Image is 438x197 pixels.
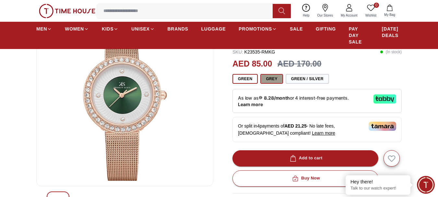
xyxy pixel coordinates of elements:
[300,13,312,18] span: Help
[131,23,154,35] a: UNISEX
[349,26,369,45] span: PAY DAY SALE
[314,3,337,19] a: Our Stores
[65,26,84,32] span: WOMEN
[382,23,402,41] a: [DATE] DEALS
[290,23,303,35] a: SALE
[417,176,435,194] div: Chat Widget
[363,13,379,18] span: Wishlist
[382,12,398,17] span: My Bag
[36,23,52,35] a: MEN
[316,23,336,35] a: GIFTING
[315,13,336,18] span: Our Stores
[316,26,336,32] span: GIFTING
[382,26,402,39] span: [DATE] DEALS
[232,117,402,142] div: Or split in 4 payments of - No late fees, [DEMOGRAPHIC_DATA] compliant!
[361,3,380,19] a: 0Wishlist
[277,58,321,70] h3: AED 170.00
[239,23,277,35] a: PROMOTIONS
[380,3,399,18] button: My Bag
[380,49,402,55] p: ( In stock )
[286,74,329,84] button: Green / Silver
[232,170,378,187] button: Buy Now
[102,23,118,35] a: KIDS
[338,13,360,18] span: My Account
[201,23,226,35] a: LUGGAGE
[131,26,149,32] span: UNISEX
[312,130,335,136] span: Learn more
[39,4,95,18] img: ...
[232,49,243,55] span: SKU :
[65,23,89,35] a: WOMEN
[291,175,320,182] div: Buy Now
[290,26,303,32] span: SALE
[374,3,379,8] span: 0
[299,3,314,19] a: Help
[349,23,369,48] a: PAY DAY SALE
[239,26,272,32] span: PROMOTIONS
[232,49,275,55] p: K23535-RMKG
[260,74,283,84] button: Grey
[36,26,47,32] span: MEN
[201,26,226,32] span: LUGGAGE
[232,150,378,166] button: Add to cart
[350,179,406,185] div: Hey there!
[232,58,272,70] h2: AED 85.00
[42,25,208,181] img: Kenneth Scott Women's Green Dial Analog Watch - K23535-RMKG
[102,26,113,32] span: KIDS
[232,74,258,84] button: Green
[289,154,323,162] div: Add to cart
[168,23,188,35] a: BRANDS
[168,26,188,32] span: BRANDS
[369,122,396,131] img: Tamara
[350,186,406,191] p: Talk to our watch expert!
[284,123,306,129] span: AED 21.25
